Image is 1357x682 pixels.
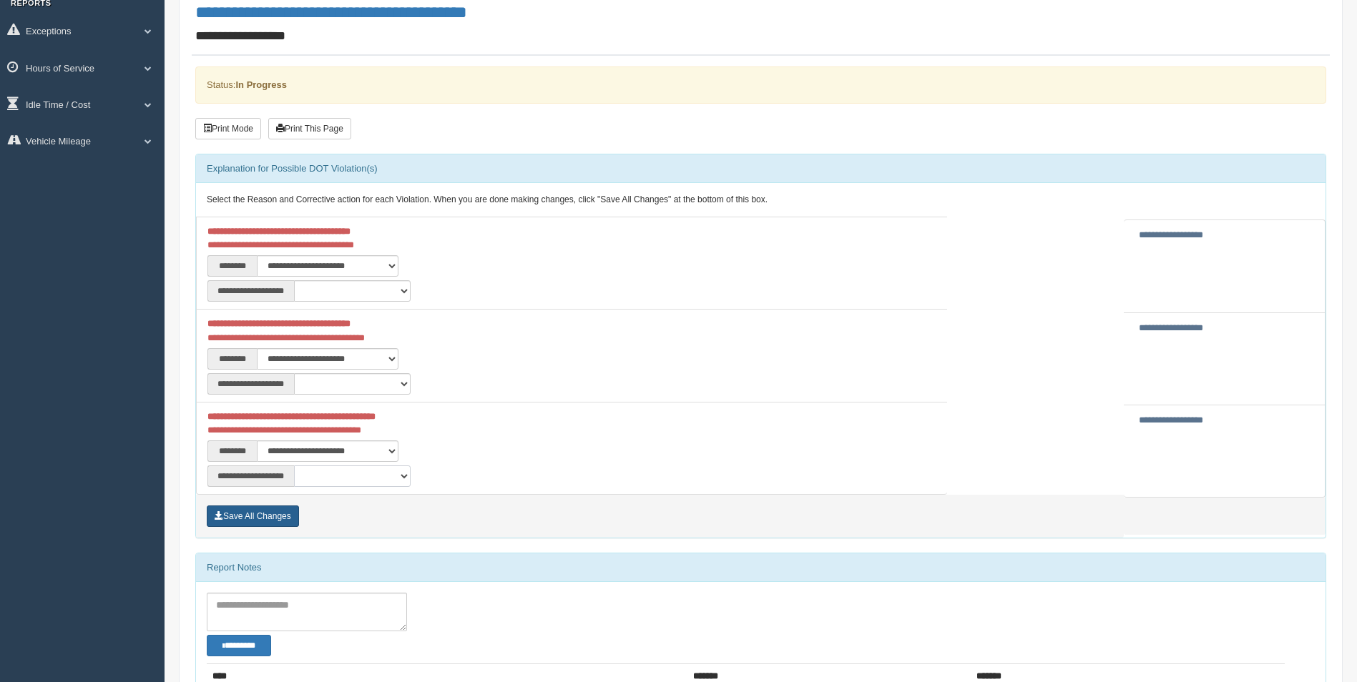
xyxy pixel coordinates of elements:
button: Print This Page [268,118,351,139]
button: Change Filter Options [207,635,271,656]
button: Save [207,505,299,527]
div: Report Notes [196,553,1326,582]
div: Select the Reason and Corrective action for each Violation. When you are done making changes, cli... [196,183,1326,217]
button: Print Mode [195,118,261,139]
strong: In Progress [235,79,287,90]
div: Explanation for Possible DOT Violation(s) [196,154,1326,183]
div: Status: [195,66,1326,103]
